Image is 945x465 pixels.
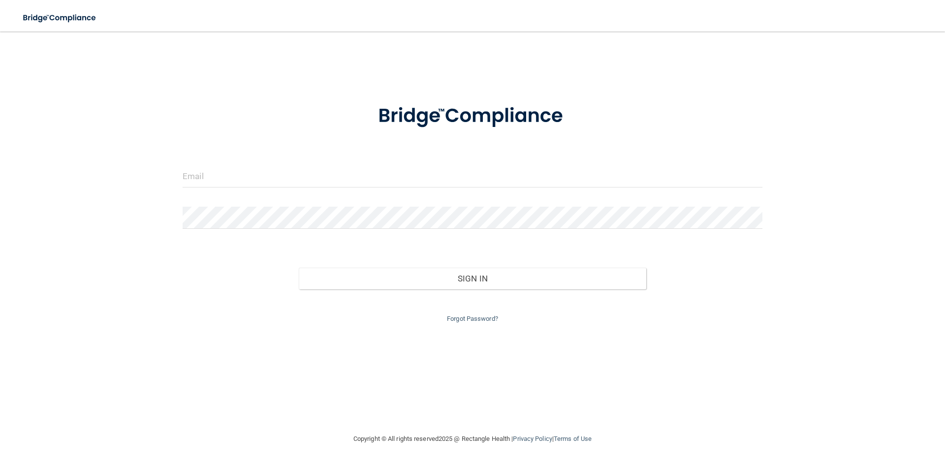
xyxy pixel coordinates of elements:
[513,435,552,442] a: Privacy Policy
[554,435,592,442] a: Terms of Use
[447,315,498,322] a: Forgot Password?
[183,165,762,187] input: Email
[15,8,105,28] img: bridge_compliance_login_screen.278c3ca4.svg
[358,91,587,142] img: bridge_compliance_login_screen.278c3ca4.svg
[299,268,647,289] button: Sign In
[293,423,652,455] div: Copyright © All rights reserved 2025 @ Rectangle Health | |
